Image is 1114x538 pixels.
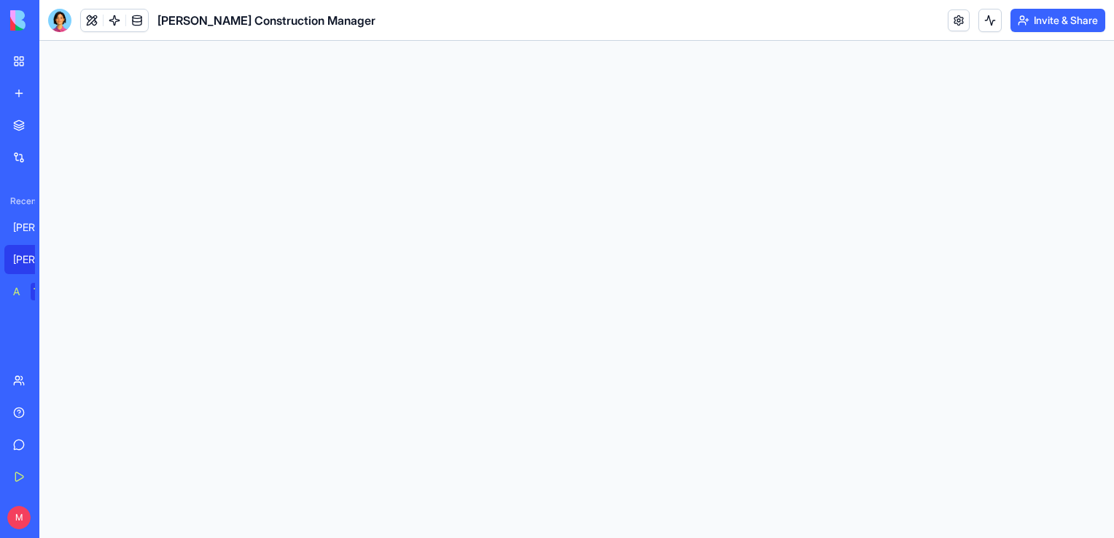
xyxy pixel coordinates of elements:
button: Invite & Share [1010,9,1105,32]
div: TRY [31,283,54,300]
span: [PERSON_NAME] Construction Manager [157,12,375,29]
div: AI Logo Generator [13,284,20,299]
div: [PERSON_NAME] Construction Manager [13,252,54,267]
a: [PERSON_NAME] Construction - Project Management [4,213,63,242]
a: AI Logo GeneratorTRY [4,277,63,306]
div: [PERSON_NAME] Construction - Project Management [13,220,54,235]
span: M [7,506,31,529]
span: Recent [4,195,35,207]
a: [PERSON_NAME] Construction Manager [4,245,63,274]
img: logo [10,10,101,31]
